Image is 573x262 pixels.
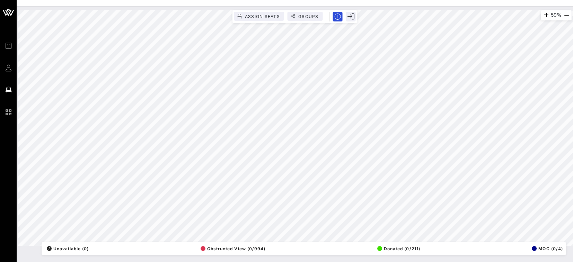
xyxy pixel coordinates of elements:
div: / [47,246,52,251]
button: Groups [288,12,323,21]
button: Donated (0/211) [375,244,420,253]
span: MOC (0/4) [532,246,563,251]
button: Assign Seats [234,12,284,21]
span: Groups [298,14,319,19]
button: /Unavailable (0) [45,244,89,253]
span: Donated (0/211) [377,246,420,251]
span: Assign Seats [245,14,280,19]
span: Obstructed View (0/994) [201,246,266,251]
button: Obstructed View (0/994) [199,244,266,253]
div: 59% [541,10,572,20]
button: MOC (0/4) [530,244,563,253]
span: Unavailable (0) [47,246,89,251]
